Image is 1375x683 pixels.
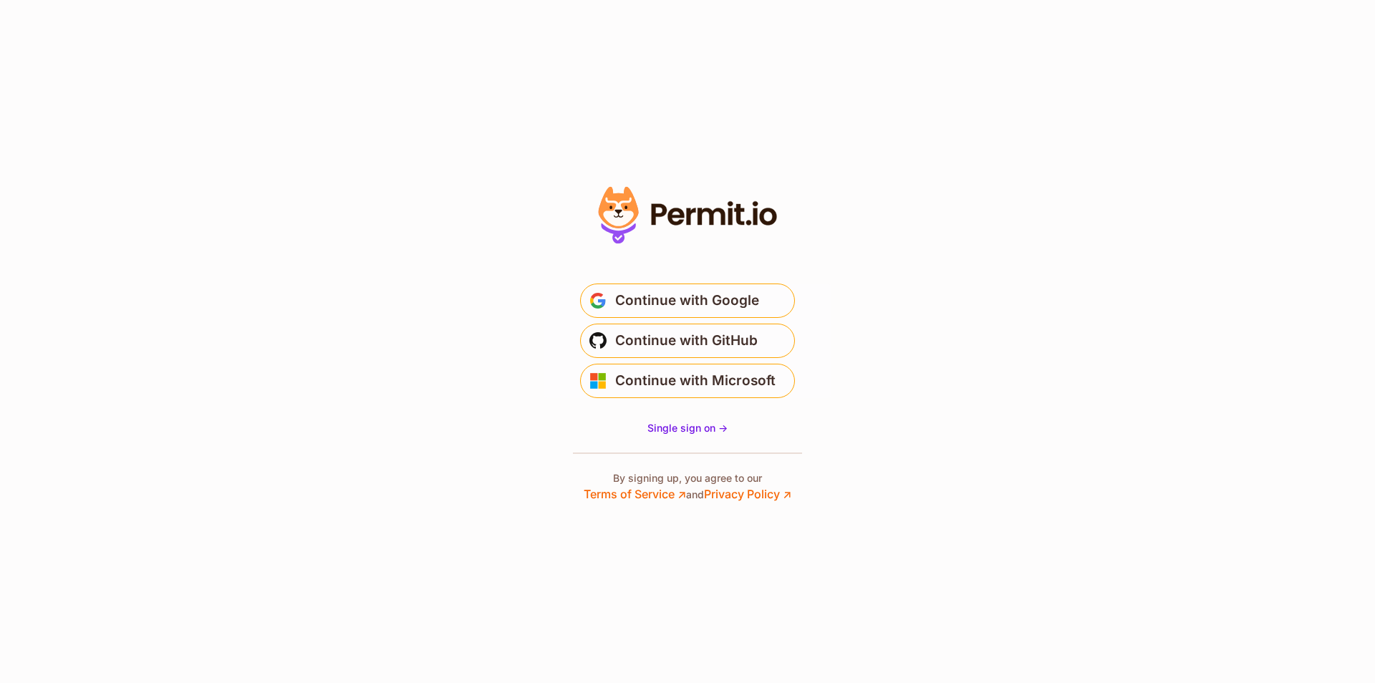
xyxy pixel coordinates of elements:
a: Privacy Policy ↗ [704,487,791,501]
button: Continue with Google [580,284,795,318]
p: By signing up, you agree to our and [584,471,791,503]
span: Single sign on -> [647,422,728,434]
span: Continue with Google [615,289,759,312]
a: Terms of Service ↗ [584,487,686,501]
button: Continue with GitHub [580,324,795,358]
button: Continue with Microsoft [580,364,795,398]
span: Continue with Microsoft [615,369,776,392]
a: Single sign on -> [647,421,728,435]
span: Continue with GitHub [615,329,758,352]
